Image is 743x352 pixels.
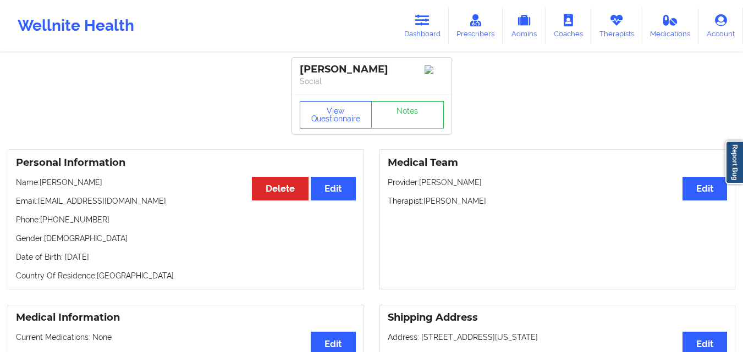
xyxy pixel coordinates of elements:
[16,270,356,281] p: Country Of Residence: [GEOGRAPHIC_DATA]
[300,63,444,76] div: [PERSON_NAME]
[503,8,546,44] a: Admins
[16,252,356,262] p: Date of Birth: [DATE]
[16,233,356,244] p: Gender: [DEMOGRAPHIC_DATA]
[300,101,372,128] button: View Questionnaire
[591,8,642,44] a: Therapists
[449,8,503,44] a: Prescribers
[252,177,309,200] button: Delete
[698,8,743,44] a: Account
[388,157,728,169] h3: Medical Team
[642,8,699,44] a: Medications
[388,195,728,206] p: Therapist: [PERSON_NAME]
[16,332,356,343] p: Current Medications: None
[683,177,727,200] button: Edit
[388,177,728,188] p: Provider: [PERSON_NAME]
[388,311,728,324] h3: Shipping Address
[16,311,356,324] h3: Medical Information
[311,177,355,200] button: Edit
[16,157,356,169] h3: Personal Information
[725,141,743,184] a: Report Bug
[396,8,449,44] a: Dashboard
[388,332,728,343] p: Address: [STREET_ADDRESS][US_STATE]
[16,177,356,188] p: Name: [PERSON_NAME]
[546,8,591,44] a: Coaches
[300,76,444,87] p: Social
[16,214,356,225] p: Phone: [PHONE_NUMBER]
[371,101,444,128] a: Notes
[16,195,356,206] p: Email: [EMAIL_ADDRESS][DOMAIN_NAME]
[425,65,444,74] img: Image%2Fplaceholer-image.png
